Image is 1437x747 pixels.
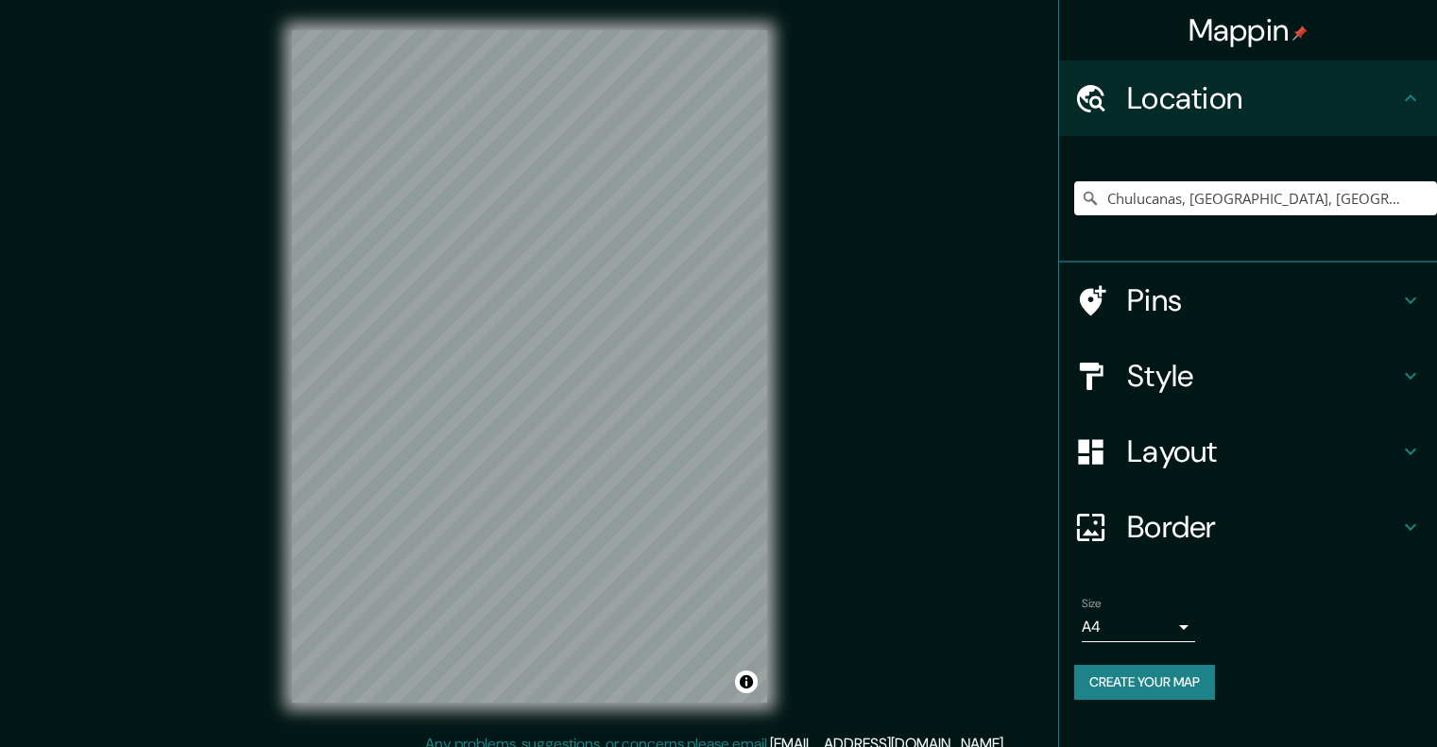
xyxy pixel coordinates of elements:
h4: Border [1127,508,1399,546]
h4: Location [1127,79,1399,117]
label: Size [1082,596,1102,612]
button: Toggle attribution [735,671,758,693]
h4: Layout [1127,433,1399,470]
div: Pins [1059,263,1437,338]
div: A4 [1082,612,1195,642]
div: Border [1059,489,1437,565]
h4: Mappin [1189,11,1309,49]
div: Location [1059,60,1437,136]
h4: Style [1127,357,1399,395]
button: Create your map [1074,665,1215,700]
canvas: Map [292,30,767,703]
div: Style [1059,338,1437,414]
img: pin-icon.png [1292,25,1308,41]
h4: Pins [1127,281,1399,319]
div: Layout [1059,414,1437,489]
input: Pick your city or area [1074,181,1437,215]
